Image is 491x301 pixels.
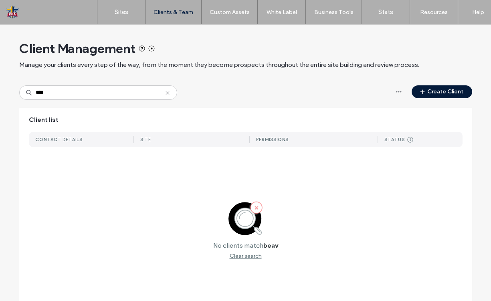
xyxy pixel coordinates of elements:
div: Clear search [230,253,262,259]
div: PERMISSIONS [256,137,289,142]
label: Stats [378,8,393,16]
label: Business Tools [314,9,354,16]
span: Client list [29,115,59,124]
span: Client Management [19,40,135,57]
label: beav [263,242,278,249]
div: STATUS [384,137,405,142]
label: Clients & Team [154,9,193,16]
span: Help [18,6,35,13]
label: Help [472,9,484,16]
div: SITE [140,137,151,142]
span: Manage your clients every step of the way, from the moment they become prospects throughout the e... [19,61,419,69]
label: Sites [115,8,128,16]
button: Create Client [412,85,472,98]
label: Custom Assets [210,9,250,16]
label: White Label [267,9,297,16]
label: No clients match [213,242,263,249]
label: Resources [420,9,448,16]
div: CONTACT DETAILS [35,137,83,142]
